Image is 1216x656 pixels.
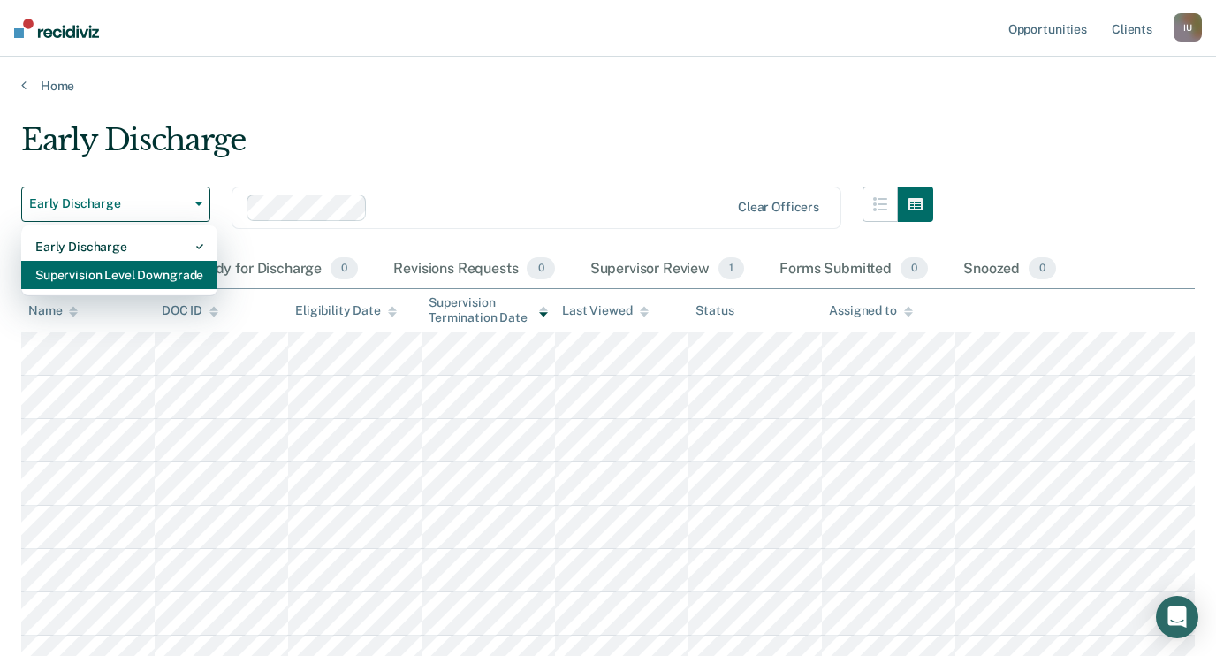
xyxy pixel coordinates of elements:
div: Supervision Level Downgrade [35,261,203,289]
button: Early Discharge [21,187,210,222]
div: Assigned to [829,303,912,318]
div: Name [28,303,78,318]
div: Revisions Requests0 [390,250,558,289]
button: IU [1174,13,1202,42]
div: Ready for Discharge0 [186,250,361,289]
div: I U [1174,13,1202,42]
span: 1 [718,257,744,280]
span: 0 [527,257,554,280]
div: Snoozed0 [960,250,1060,289]
div: Status [695,303,733,318]
div: DOC ID [162,303,218,318]
a: Home [21,78,1195,94]
div: Early Discharge [21,122,933,172]
span: 0 [331,257,358,280]
div: Early Discharge [35,233,203,261]
div: Last Viewed [562,303,648,318]
div: Clear officers [738,200,819,215]
span: Early Discharge [29,196,188,211]
span: 0 [1029,257,1056,280]
span: 0 [901,257,928,280]
div: Supervision Termination Date [429,295,548,325]
div: Eligibility Date [295,303,397,318]
div: Forms Submitted0 [776,250,931,289]
img: Recidiviz [14,19,99,38]
div: Open Intercom Messenger [1156,596,1198,638]
div: Supervisor Review1 [587,250,749,289]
